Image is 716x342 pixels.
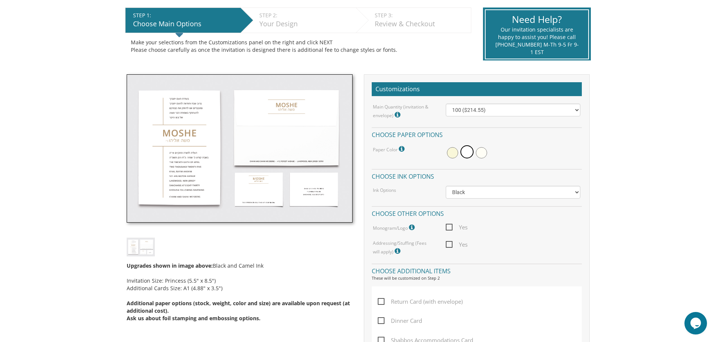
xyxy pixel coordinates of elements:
div: STEP 1: [133,12,237,19]
div: Make your selections from the Customizations panel on the right and click NEXT Please choose care... [131,39,466,54]
div: These will be customized on Step 2 [372,275,582,281]
div: Our invitation specialists are happy to assist you! Please call [PHONE_NUMBER] M-Th 9-5 Fr 9-1 EST [495,26,579,56]
label: Paper Color [373,144,406,154]
label: Addressing/Stuffing (Fees will apply) [373,240,434,256]
h4: Choose other options [372,206,582,219]
span: Return Card (with envelope) [378,297,463,306]
img: bminv-thumb-2.jpg [127,74,353,223]
iframe: chat widget [684,312,708,334]
div: Black and Camel Ink Invitation Size: Princess (5.5" x 8.5") Additional Cards Size: A1 (4.88" x 3.5") [127,256,353,322]
div: Need Help? [495,13,579,26]
label: Ink Options [373,187,396,193]
h4: Choose ink options [372,169,582,182]
label: Main Quantity (invitation & envelope) [373,104,434,120]
span: Yes [446,240,468,249]
img: bminv-thumb-2.jpg [127,238,155,256]
span: Upgrades shown in image above: [127,262,213,269]
span: Additional paper options (stock, weight, color and size) are available upon request (at additiona... [127,300,350,314]
div: Your Design [259,19,352,29]
h2: Customizations [372,82,582,96]
h4: Choose paper options [372,127,582,140]
div: Review & Checkout [375,19,467,29]
span: Dinner Card [378,316,422,325]
h4: Choose additional items [372,264,582,277]
span: Yes [446,223,468,232]
span: Ask us about foil stamping and embossing options. [127,315,260,322]
div: STEP 3: [375,12,467,19]
div: Choose Main Options [133,19,237,29]
div: STEP 2: [259,12,352,19]
label: Monogram/Logo [373,223,416,232]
